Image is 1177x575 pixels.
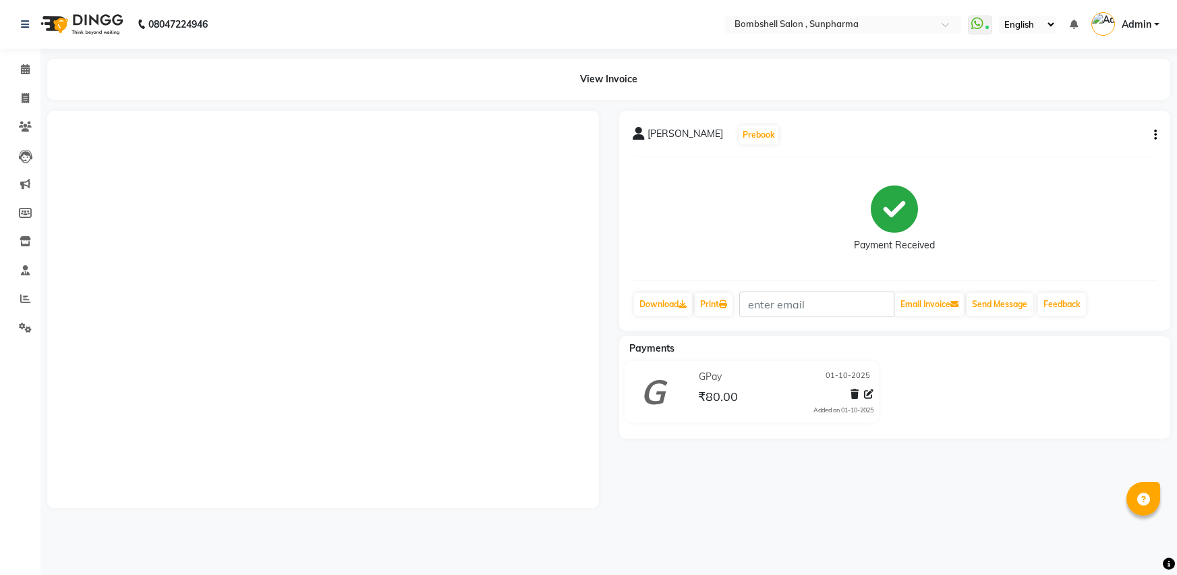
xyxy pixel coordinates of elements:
[826,370,870,384] span: 01-10-2025
[698,389,738,408] span: ₹80.00
[854,238,935,252] div: Payment Received
[1038,293,1086,316] a: Feedback
[967,293,1033,316] button: Send Message
[47,59,1170,100] div: View Invoice
[148,5,208,43] b: 08047224946
[813,406,873,415] div: Added on 01-10-2025
[739,292,894,317] input: enter email
[629,342,674,354] span: Payments
[895,293,964,316] button: Email Invoice
[1091,12,1115,36] img: Admin
[1120,521,1164,562] iframe: chat widget
[699,370,722,384] span: GPay
[634,293,692,316] a: Download
[648,127,723,146] span: [PERSON_NAME]
[1122,18,1151,32] span: Admin
[695,293,733,316] a: Print
[739,126,778,144] button: Prebook
[34,5,127,43] img: logo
